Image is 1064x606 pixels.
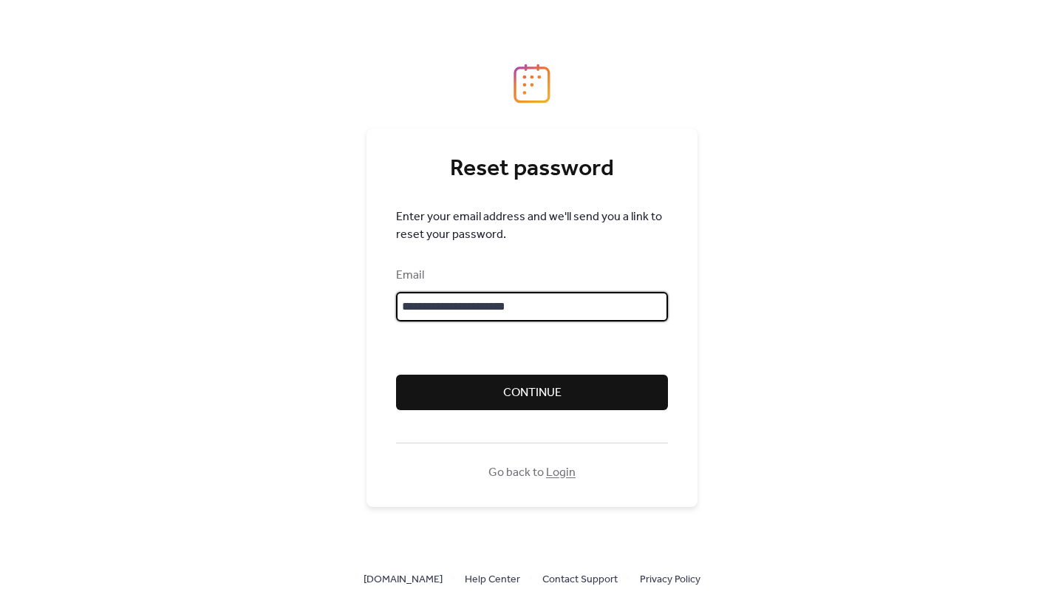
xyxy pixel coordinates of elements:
div: Email [396,267,665,285]
span: Continue [503,384,562,402]
span: Privacy Policy [640,571,700,589]
span: [DOMAIN_NAME] [364,571,443,589]
a: Privacy Policy [640,570,700,588]
a: [DOMAIN_NAME] [364,570,443,588]
span: Go back to [488,464,576,482]
span: Enter your email address and we'll send you a link to reset your password. [396,208,668,244]
img: logo [514,64,550,103]
span: Help Center [465,571,520,589]
span: Contact Support [542,571,618,589]
a: Help Center [465,570,520,588]
button: Continue [396,375,668,410]
div: Reset password [396,154,668,184]
a: Contact Support [542,570,618,588]
a: Login [546,461,576,484]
